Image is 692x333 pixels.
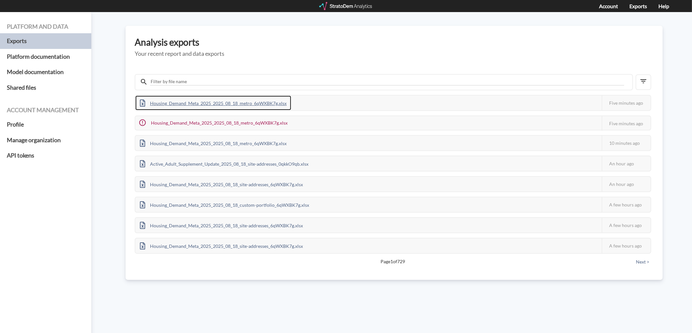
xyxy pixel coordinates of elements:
div: Five minutes ago [602,116,651,131]
div: Housing_Demand_Meta_2025_2025_08_18_site-addresses_6qWXBK7g.xlsx [135,218,308,233]
div: Housing_Demand_Meta_2025_2025_08_18_custom-portfolio_6qWXBK7g.xlsx [135,197,314,212]
h3: Analysis exports [135,37,654,47]
div: 10 minutes ago [602,136,651,150]
a: Account [599,3,618,9]
div: A few hours ago [602,197,651,212]
a: Manage organization [7,132,84,148]
button: Next > [634,258,651,265]
span: Page 1 of 729 [158,258,628,265]
a: Housing_Demand_Meta_2025_2025_08_18_metro_6qWXBK7g.xlsx [135,99,291,105]
a: Housing_Demand_Meta_2025_2025_08_18_site-addresses_6qWXBK7g.xlsx [135,222,308,227]
div: Housing_Demand_Meta_2025_2025_08_18_site-addresses_6qWXBK7g.xlsx [135,238,308,253]
a: Active_Adult_Supplement_Update_2025_08_18_site-addresses_0qkkO9qb.xlsx [135,160,313,166]
a: Housing_Demand_Meta_2025_2025_08_18_metro_6qWXBK7g.xlsx [135,140,291,145]
input: Filter by file name [150,78,624,85]
div: Housing_Demand_Meta_2025_2025_08_18_metro_6qWXBK7g.xlsx [135,136,291,150]
a: Housing_Demand_Meta_2025_2025_08_18_custom-portfolio_6qWXBK7g.xlsx [135,201,314,207]
a: Shared files [7,80,84,96]
div: An hour ago [602,177,651,191]
a: Platform documentation [7,49,84,65]
h4: Account management [7,107,84,114]
a: Help [658,3,669,9]
a: Profile [7,117,84,132]
a: Model documentation [7,64,84,80]
a: Exports [629,3,647,9]
div: Housing_Demand_Meta_2025_2025_08_18_metro_6qWXBK7g.xlsx [135,96,291,110]
div: A few hours ago [602,238,651,253]
a: API tokens [7,148,84,163]
div: A few hours ago [602,218,651,233]
a: Exports [7,33,84,49]
div: Housing_Demand_Meta_2025_2025_08_18_metro_6qWXBK7g.xlsx [135,116,292,130]
div: An hour ago [602,156,651,171]
h4: Platform and data [7,23,84,30]
div: Housing_Demand_Meta_2025_2025_08_18_site-addresses_6qWXBK7g.xlsx [135,177,308,191]
h5: Your recent report and data exports [135,51,654,57]
div: Five minutes ago [602,96,651,110]
div: Active_Adult_Supplement_Update_2025_08_18_site-addresses_0qkkO9qb.xlsx [135,156,313,171]
a: Housing_Demand_Meta_2025_2025_08_18_site-addresses_6qWXBK7g.xlsx [135,181,308,186]
a: Housing_Demand_Meta_2025_2025_08_18_site-addresses_6qWXBK7g.xlsx [135,242,308,248]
